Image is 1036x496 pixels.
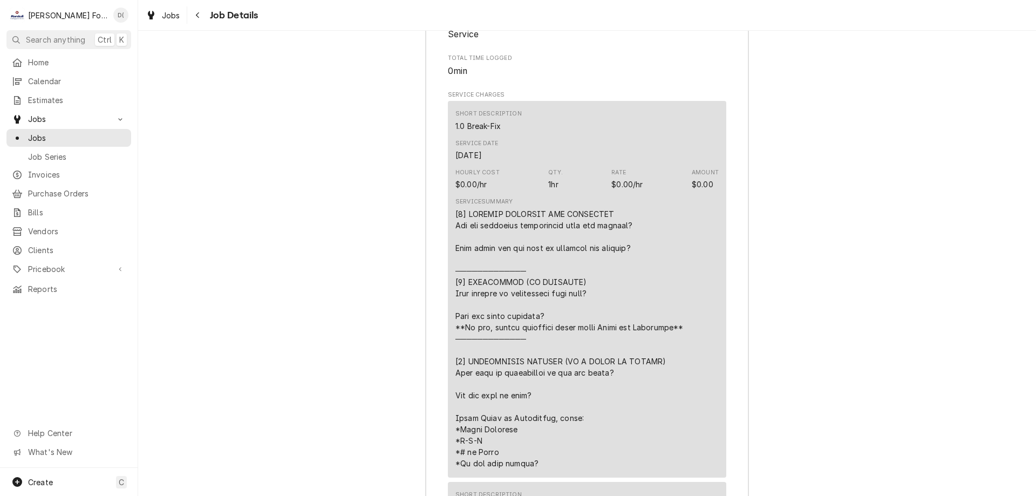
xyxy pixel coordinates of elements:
[455,139,498,148] div: Service Date
[98,34,112,45] span: Ctrl
[6,222,131,240] a: Vendors
[448,66,468,76] span: 0min
[162,10,180,21] span: Jobs
[548,168,563,177] div: Qty.
[10,8,25,23] div: M
[28,226,126,237] span: Vendors
[455,168,500,177] div: Hourly Cost
[207,8,258,23] span: Job Details
[448,65,726,78] span: Total Time Logged
[6,424,131,442] a: Go to Help Center
[28,446,125,458] span: What's New
[455,168,500,190] div: Cost
[455,110,522,131] div: Short Description
[6,241,131,259] a: Clients
[119,34,124,45] span: K
[28,94,126,106] span: Estimates
[28,244,126,256] span: Clients
[113,8,128,23] div: D(
[6,53,131,71] a: Home
[548,168,563,190] div: Quantity
[28,283,126,295] span: Reports
[455,198,513,206] div: Service Summary
[6,443,131,461] a: Go to What's New
[28,207,126,218] span: Bills
[28,188,126,199] span: Purchase Orders
[548,179,558,190] div: Quantity
[448,101,726,477] div: Line Item
[28,263,110,275] span: Pricebook
[28,478,53,487] span: Create
[455,120,501,132] div: Short Description
[448,29,479,39] span: Service
[448,54,726,77] div: Total Time Logged
[6,148,131,166] a: Job Series
[6,110,131,128] a: Go to Jobs
[28,169,126,180] span: Invoices
[28,76,126,87] span: Calendar
[113,8,128,23] div: Derek Testa (81)'s Avatar
[448,28,726,41] span: Job Type
[28,427,125,439] span: Help Center
[28,10,107,21] div: [PERSON_NAME] Food Equipment Service
[28,151,126,162] span: Job Series
[28,113,110,125] span: Jobs
[692,168,719,177] div: Amount
[455,110,522,118] div: Short Description
[6,129,131,147] a: Jobs
[455,139,498,161] div: Service Date
[455,150,482,161] div: Service Date
[455,208,684,469] div: [8] LOREMIP DOLORSIT AME CONSECTET Adi eli seddoeius temporincid utla etd magnaal? Enim admin ven...
[448,54,726,63] span: Total Time Logged
[6,203,131,221] a: Bills
[6,72,131,90] a: Calendar
[692,179,713,190] div: Amount
[28,57,126,68] span: Home
[692,168,719,190] div: Amount
[6,185,131,202] a: Purchase Orders
[6,260,131,278] a: Go to Pricebook
[611,179,643,190] div: Price
[448,91,726,99] span: Service Charges
[119,477,124,488] span: C
[10,8,25,23] div: Marshall Food Equipment Service's Avatar
[6,91,131,109] a: Estimates
[189,6,207,24] button: Navigate back
[6,280,131,298] a: Reports
[455,179,487,190] div: Cost
[28,132,126,144] span: Jobs
[611,168,643,190] div: Price
[611,168,626,177] div: Rate
[141,6,185,24] a: Jobs
[26,34,85,45] span: Search anything
[6,30,131,49] button: Search anythingCtrlK
[6,166,131,184] a: Invoices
